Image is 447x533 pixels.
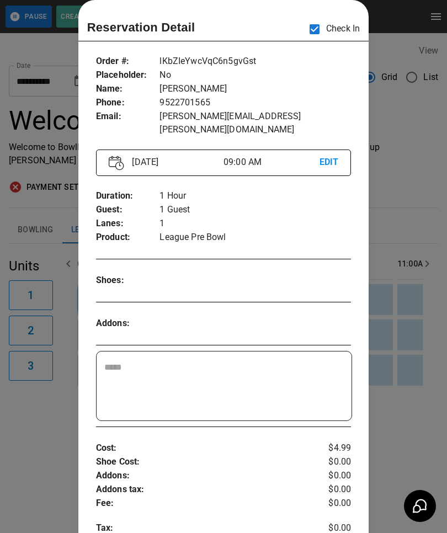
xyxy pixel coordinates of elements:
[96,231,160,244] p: Product :
[127,156,223,169] p: [DATE]
[303,18,360,41] p: Check In
[308,469,351,483] p: $0.00
[308,483,351,497] p: $0.00
[159,189,351,203] p: 1 Hour
[96,55,160,68] p: Order # :
[320,156,339,169] p: EDIT
[96,68,160,82] p: Placeholder :
[96,317,160,331] p: Addons :
[96,497,308,510] p: Fee :
[159,68,351,82] p: No
[223,156,320,169] p: 09:00 AM
[159,96,351,110] p: 9522701565
[159,55,351,68] p: lKbZIeYwcVqC6n5gvGst
[308,441,351,455] p: $4.99
[96,96,160,110] p: Phone :
[159,82,351,96] p: [PERSON_NAME]
[159,231,351,244] p: League Pre Bowl
[96,469,308,483] p: Addons :
[96,110,160,124] p: Email :
[96,274,160,287] p: Shoes :
[96,455,308,469] p: Shoe Cost :
[308,455,351,469] p: $0.00
[159,110,351,136] p: [PERSON_NAME][EMAIL_ADDRESS][PERSON_NAME][DOMAIN_NAME]
[109,156,124,170] img: Vector
[96,483,308,497] p: Addons tax :
[308,497,351,510] p: $0.00
[96,217,160,231] p: Lanes :
[87,18,195,36] p: Reservation Detail
[96,441,308,455] p: Cost :
[159,217,351,231] p: 1
[96,189,160,203] p: Duration :
[159,203,351,217] p: 1 Guest
[96,82,160,96] p: Name :
[96,203,160,217] p: Guest :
